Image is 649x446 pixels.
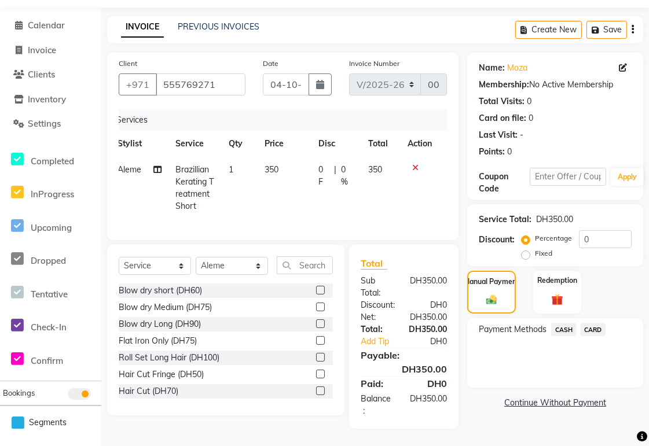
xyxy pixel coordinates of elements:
[277,256,333,274] input: Search or Scan
[479,129,518,141] div: Last Visit:
[318,164,329,188] span: 0 F
[311,131,361,157] th: Disc
[156,73,245,95] input: Search by Name/Mobile/Email/Code
[368,164,382,175] span: 350
[536,213,573,226] div: DH350.00
[479,62,505,74] div: Name:
[507,62,527,74] a: Moza
[3,19,98,32] a: Calendar
[28,69,55,80] span: Clients
[349,58,399,69] label: Invoice Number
[361,131,401,157] th: Total
[119,335,197,347] div: Flat Iron Only (DH75)
[537,275,577,286] label: Redemption
[352,323,400,336] div: Total:
[515,21,582,39] button: Create New
[29,416,67,429] span: Segments
[119,285,202,297] div: Blow dry short (DH60)
[265,164,278,175] span: 350
[479,213,531,226] div: Service Total:
[111,131,168,157] th: Stylist
[119,58,137,69] label: Client
[3,68,98,82] a: Clients
[31,322,67,333] span: Check-In
[401,393,456,417] div: DH350.00
[3,93,98,106] a: Inventory
[352,377,404,390] div: Paid:
[119,352,219,364] div: Roll Set Long Hair (DH100)
[581,323,606,336] span: CARD
[31,255,66,266] span: Dropped
[507,146,512,158] div: 0
[119,301,212,314] div: Blow dry Medium (DH75)
[479,95,525,108] div: Total Visits:
[119,368,204,381] div: Hair Cut Fringe (DH50)
[31,189,74,200] span: InProgress
[222,131,257,157] th: Qty
[178,21,259,32] a: PREVIOUS INVOICES
[483,294,500,306] img: _cash.svg
[119,73,157,95] button: +971
[479,323,547,336] span: Payment Methods
[258,131,311,157] th: Price
[352,336,413,348] a: Add Tip
[119,385,178,397] div: Hair Cut (DH70)
[470,397,641,409] a: Continue Without Payment
[28,20,65,31] span: Calendar
[352,275,401,299] div: Sub Total:
[404,299,456,311] div: DH0
[352,311,401,323] div: Net:
[168,131,222,157] th: Service
[479,171,530,195] div: Coupon Code
[520,129,523,141] div: -
[352,348,456,362] div: Payable:
[401,131,439,157] th: Action
[404,377,456,390] div: DH0
[31,355,63,366] span: Confirm
[464,277,519,287] label: Manual Payment
[352,299,404,311] div: Discount:
[361,257,387,270] span: Total
[529,112,533,124] div: 0
[413,336,456,348] div: DH0
[479,234,515,246] div: Discount:
[401,311,456,323] div: DH350.00
[121,17,164,38] a: INVOICE
[28,94,66,105] span: Inventory
[31,289,68,300] span: Tentative
[175,164,214,211] span: Brazillian Kerating Treatment Short
[479,79,632,91] div: No Active Membership
[401,275,456,299] div: DH350.00
[551,323,576,336] span: CASH
[586,21,627,39] button: Save
[527,95,531,108] div: 0
[341,164,354,188] span: 0 %
[479,146,505,158] div: Points:
[535,233,572,244] label: Percentage
[263,58,278,69] label: Date
[3,388,35,397] span: Bookings
[530,168,606,186] input: Enter Offer / Coupon Code
[548,293,567,307] img: _gift.svg
[31,222,72,233] span: Upcoming
[479,112,526,124] div: Card on file:
[119,318,201,330] div: Blow dry Long (DH90)
[352,362,456,376] div: DH350.00
[611,168,644,186] button: Apply
[3,117,98,131] a: Settings
[112,109,448,131] div: Services
[479,79,529,91] div: Membership:
[31,156,74,167] span: Completed
[118,164,141,175] span: Aleme
[352,393,401,417] div: Balance :
[535,248,552,259] label: Fixed
[400,323,456,336] div: DH350.00
[229,164,233,175] span: 1
[28,45,56,56] span: Invoice
[3,44,98,57] a: Invoice
[28,118,61,129] span: Settings
[334,164,336,188] span: |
